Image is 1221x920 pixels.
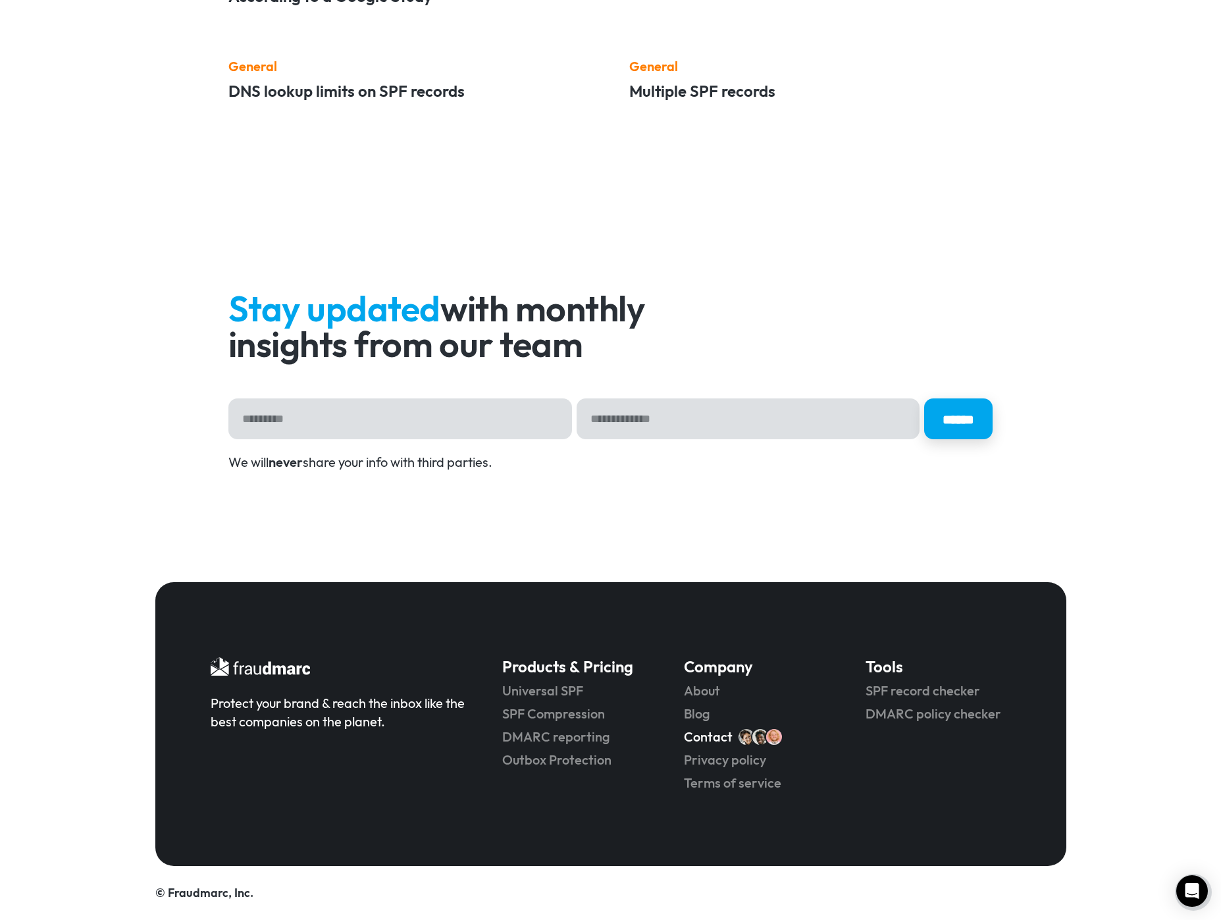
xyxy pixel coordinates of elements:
form: Subscribe Form 1 [228,398,993,439]
h2: with monthly insights from our team [228,290,702,362]
h5: Tools [866,656,1010,677]
h5: DNS lookup limits on SPF records [228,80,592,101]
a: Privacy policy [684,751,829,769]
h5: Company [684,656,829,677]
div: We will share your info with third parties. [228,453,993,472]
a: Contact [684,728,733,746]
a: Blog [684,705,829,723]
strong: never [269,454,303,470]
a: GeneralMultiple SPF records [629,48,993,106]
a: DMARC policy checker [866,705,1010,723]
h5: Products & Pricing [502,656,647,677]
h5: Multiple SPF records [629,80,993,101]
a: Universal SPF [502,682,647,700]
a: SPF Compression [502,705,647,723]
span: Stay updated [228,286,440,331]
a: Terms of service [684,774,829,792]
a: © Fraudmarc, Inc. [155,885,253,900]
a: Outbox Protection [502,751,647,769]
div: General [228,57,592,76]
div: General [629,57,993,76]
div: Open Intercom Messenger [1176,875,1208,907]
a: About [684,682,829,700]
div: Protect your brand & reach the inbox like the best companies on the planet. [211,694,465,731]
a: DMARC reporting [502,728,647,746]
a: SPF record checker [866,682,1010,700]
a: GeneralDNS lookup limits on SPF records [228,48,592,106]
